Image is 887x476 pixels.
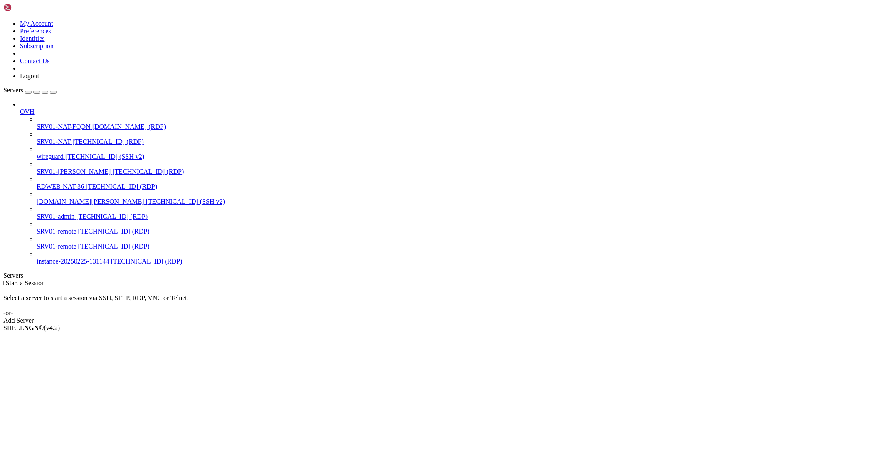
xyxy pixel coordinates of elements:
a: Subscription [20,42,54,49]
span: Servers [3,86,23,94]
span: SRV01-remote [37,243,77,250]
li: [DOMAIN_NAME][PERSON_NAME] [TECHNICAL_ID] (SSH v2) [37,190,884,205]
li: OVH [20,101,884,265]
span: RDWEB-NAT-36 [37,183,84,190]
li: SRV01-remote [TECHNICAL_ID] (RDP) [37,235,884,250]
li: SRV01-NAT [TECHNICAL_ID] (RDP) [37,131,884,146]
span: [TECHNICAL_ID] (RDP) [78,228,150,235]
a: SRV01-[PERSON_NAME] [TECHNICAL_ID] (RDP) [37,168,884,175]
b: NGN [24,324,39,331]
span: SHELL © [3,324,60,331]
span: [TECHNICAL_ID] (RDP) [76,213,148,220]
span: [DOMAIN_NAME][PERSON_NAME] [37,198,144,205]
li: SRV01-NAT-FQDN [DOMAIN_NAME] (RDP) [37,116,884,131]
a: Servers [3,86,57,94]
span: [TECHNICAL_ID] (SSH v2) [65,153,144,160]
span: SRV01-remote [37,228,77,235]
span: [DOMAIN_NAME] (RDP) [92,123,166,130]
a: Logout [20,72,39,79]
span: 4.2.0 [44,324,60,331]
span: SRV01-NAT-FQDN [37,123,91,130]
div: Servers [3,272,884,279]
li: SRV01-remote [TECHNICAL_ID] (RDP) [37,220,884,235]
a: SRV01-admin [TECHNICAL_ID] (RDP) [37,213,884,220]
a: RDWEB-NAT-36 [TECHNICAL_ID] (RDP) [37,183,884,190]
span: SRV01-NAT [37,138,71,145]
a: SRV01-NAT-FQDN [DOMAIN_NAME] (RDP) [37,123,884,131]
a: Identities [20,35,45,42]
a: OVH [20,108,884,116]
li: instance-20250225-131144 [TECHNICAL_ID] (RDP) [37,250,884,265]
li: wireguard [TECHNICAL_ID] (SSH v2) [37,146,884,160]
a: Contact Us [20,57,50,64]
span: wireguard [37,153,64,160]
a: SRV01-remote [TECHNICAL_ID] (RDP) [37,243,884,250]
a: [DOMAIN_NAME][PERSON_NAME] [TECHNICAL_ID] (SSH v2) [37,198,884,205]
span: [TECHNICAL_ID] (RDP) [72,138,144,145]
span:  [3,279,6,286]
a: Preferences [20,27,51,35]
img: Shellngn [3,3,51,12]
li: SRV01-[PERSON_NAME] [TECHNICAL_ID] (RDP) [37,160,884,175]
div: Select a server to start a session via SSH, SFTP, RDP, VNC or Telnet. -or- [3,287,884,317]
a: instance-20250225-131144 [TECHNICAL_ID] (RDP) [37,258,884,265]
a: wireguard [TECHNICAL_ID] (SSH v2) [37,153,884,160]
li: RDWEB-NAT-36 [TECHNICAL_ID] (RDP) [37,175,884,190]
a: SRV01-remote [TECHNICAL_ID] (RDP) [37,228,884,235]
div: Add Server [3,317,884,324]
span: [TECHNICAL_ID] (SSH v2) [146,198,225,205]
span: [TECHNICAL_ID] (RDP) [112,168,184,175]
a: SRV01-NAT [TECHNICAL_ID] (RDP) [37,138,884,146]
span: [TECHNICAL_ID] (RDP) [86,183,157,190]
span: instance-20250225-131144 [37,258,109,265]
span: [TECHNICAL_ID] (RDP) [78,243,150,250]
span: [TECHNICAL_ID] (RDP) [111,258,182,265]
span: SRV01-[PERSON_NAME] [37,168,111,175]
a: My Account [20,20,53,27]
span: OVH [20,108,35,115]
span: SRV01-admin [37,213,74,220]
span: Start a Session [6,279,45,286]
li: SRV01-admin [TECHNICAL_ID] (RDP) [37,205,884,220]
